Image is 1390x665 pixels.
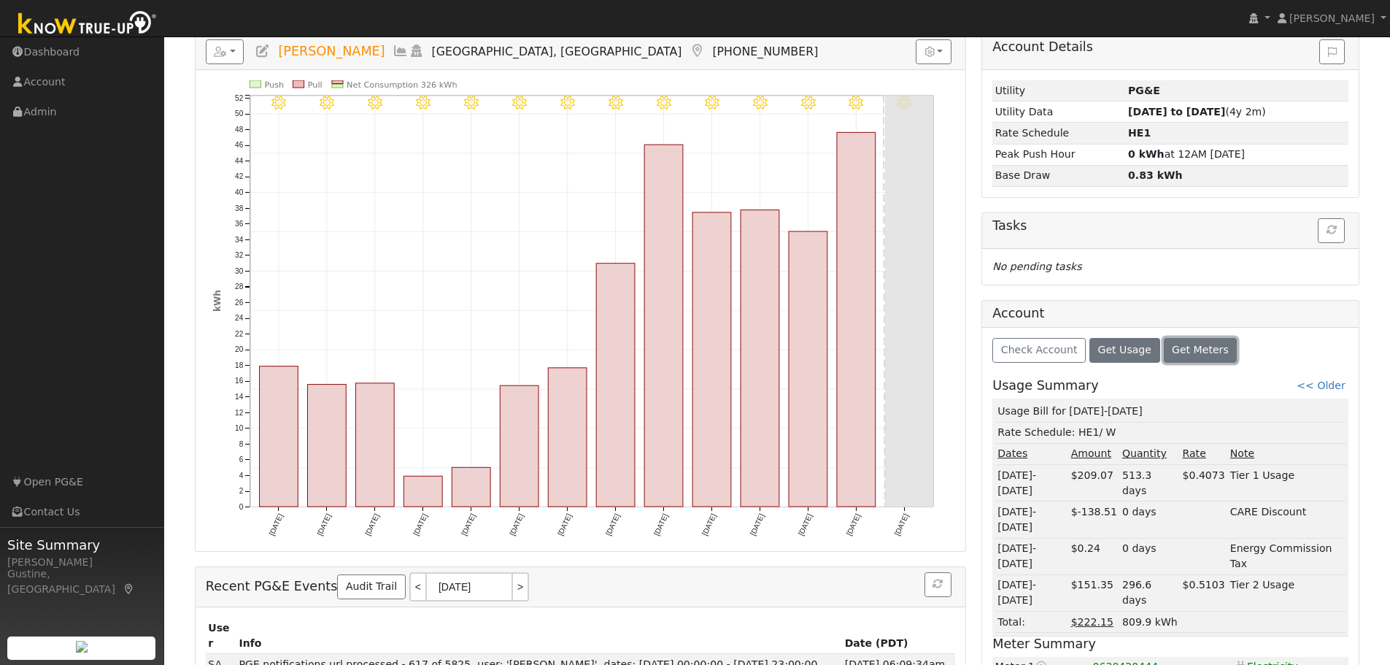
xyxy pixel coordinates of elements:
a: << Older [1297,380,1345,391]
text: 44 [235,157,244,165]
td: CARE Discount [1227,501,1345,538]
span: [PERSON_NAME] [1289,12,1375,24]
text: [DATE] [652,512,669,537]
span: [PERSON_NAME] [278,44,385,58]
a: Edit User (11956) [255,44,271,58]
td: $-138.51 [1068,501,1119,538]
div: 296.6 days [1122,577,1178,608]
rect: onclick="" [259,366,298,507]
rect: onclick="" [307,385,346,507]
text: [DATE] [797,512,814,537]
text: 26 [235,299,244,307]
text: [DATE] [460,512,476,537]
button: Get Meters [1164,338,1238,363]
text: 50 [235,109,244,118]
div: $0.5103 [1183,577,1225,593]
text: [DATE] [315,512,332,537]
rect: onclick="" [500,386,538,507]
text: [DATE] [749,512,765,537]
a: Audit Trail [337,574,405,599]
td: Utility Data [992,101,1125,123]
u: Note [1230,447,1254,459]
button: Check Account [992,338,1086,363]
button: Refresh [1318,218,1345,243]
a: > [513,572,529,601]
u: Amount [1071,447,1111,459]
td: [DATE]-[DATE] [995,538,1068,574]
button: Issue History [1319,39,1345,64]
u: $222.15 [1071,616,1113,628]
strong: ID: 12811994, authorized: 08/07/23 [1128,85,1160,96]
i: 9/06 - Clear [800,96,815,110]
th: Date (PDT) [842,618,955,654]
u: Rate [1183,447,1206,459]
text: [DATE] [700,512,717,537]
img: Know True-Up [11,8,164,41]
text: [DATE] [604,512,621,537]
td: Tier 1 Usage [1227,465,1345,501]
text: 34 [235,236,244,244]
img: retrieve [76,641,88,653]
span: [GEOGRAPHIC_DATA], [GEOGRAPHIC_DATA] [432,45,682,58]
text: 22 [235,330,244,338]
text: 32 [235,251,244,259]
i: 9/04 - Clear [705,96,719,110]
text: [DATE] [556,512,573,537]
h5: Usage Summary [992,378,1098,393]
td: Usage Bill for [DATE]-[DATE] [995,401,1346,423]
button: Refresh [924,572,951,597]
td: Total: [995,612,1068,633]
td: Rate Schedule: HE1 [995,422,1346,443]
rect: onclick="" [837,133,876,507]
td: $209.07 [1068,465,1119,501]
strong: [DATE] to [DATE] [1128,106,1225,118]
h5: Tasks [992,218,1348,234]
i: 8/31 - Clear [512,96,527,110]
div: Gustine, [GEOGRAPHIC_DATA] [7,566,156,597]
text: [DATE] [363,512,380,537]
text: 38 [235,204,244,212]
span: (4y 2m) [1128,106,1266,118]
i: 9/03 - Clear [657,96,671,110]
span: Check Account [1001,344,1078,355]
i: No pending tasks [992,261,1081,272]
rect: onclick="" [741,210,779,507]
td: $151.35 [1068,574,1119,611]
span: / W [1099,426,1116,438]
text: [DATE] [893,512,910,537]
text: 2 [239,488,243,496]
a: Map [123,583,136,595]
i: 8/28 - Clear [368,96,382,110]
button: Get Usage [1089,338,1160,363]
th: User [206,618,236,654]
td: [DATE]-[DATE] [995,465,1068,501]
text: 24 [235,315,244,323]
i: 9/07 - Clear [849,96,863,110]
td: [DATE]-[DATE] [995,501,1068,538]
i: 8/26 - Clear [271,96,286,110]
td: at 12AM [DATE] [1126,144,1349,165]
text: 30 [235,267,244,275]
text: 18 [235,361,244,369]
td: Base Draw [992,165,1125,186]
i: 9/01 - Clear [560,96,575,110]
td: Rate Schedule [992,123,1125,144]
text: [DATE] [845,512,862,537]
rect: onclick="" [452,468,490,507]
text: 40 [235,188,244,196]
text: 6 [239,456,243,464]
text: 52 [235,94,244,102]
text: 12 [235,409,244,417]
strong: W [1128,127,1151,139]
rect: onclick="" [404,477,442,507]
span: Get Usage [1098,344,1151,355]
h5: Account Details [992,39,1348,55]
a: < [409,572,425,601]
div: 0 days [1122,541,1178,556]
rect: onclick="" [596,264,635,507]
text: 16 [235,377,244,385]
text: [DATE] [508,512,525,537]
rect: onclick="" [692,212,731,507]
text: 0 [239,503,243,511]
span: [PHONE_NUMBER] [712,45,818,58]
